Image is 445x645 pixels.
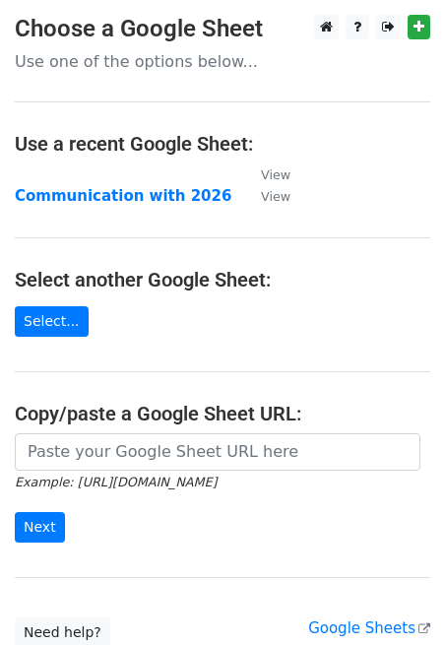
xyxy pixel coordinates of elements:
small: View [261,167,290,182]
h4: Select another Google Sheet: [15,268,430,291]
h4: Use a recent Google Sheet: [15,132,430,156]
a: Select... [15,306,89,337]
a: Communication with 2026 [15,187,231,205]
h3: Choose a Google Sheet [15,15,430,43]
input: Next [15,512,65,543]
p: Use one of the options below... [15,51,430,72]
small: Example: [URL][DOMAIN_NAME] [15,475,217,489]
a: View [241,165,290,183]
a: Google Sheets [308,619,430,637]
small: View [261,189,290,204]
h4: Copy/paste a Google Sheet URL: [15,402,430,425]
a: View [241,187,290,205]
input: Paste your Google Sheet URL here [15,433,420,471]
